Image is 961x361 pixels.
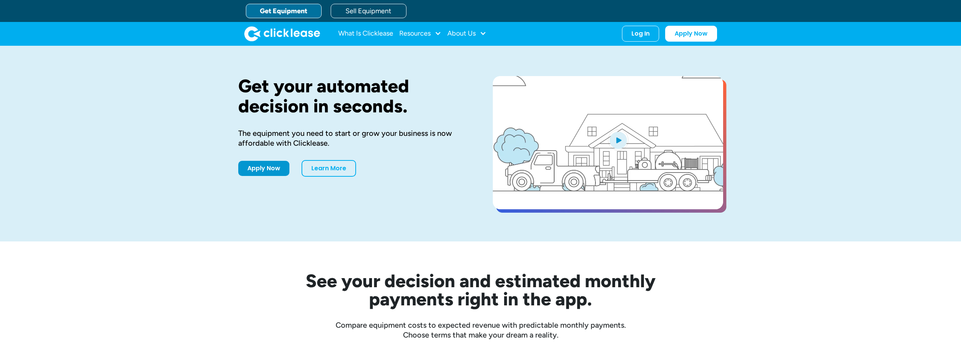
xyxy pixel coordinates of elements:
div: Log In [631,30,650,37]
a: open lightbox [493,76,723,209]
h1: Get your automated decision in seconds. [238,76,469,116]
a: Apply Now [238,161,289,176]
a: What Is Clicklease [338,26,393,41]
img: Blue play button logo on a light blue circular background [608,129,628,151]
a: home [244,26,320,41]
div: Compare equipment costs to expected revenue with predictable monthly payments. Choose terms that ... [238,320,723,340]
a: Sell Equipment [331,4,406,18]
a: Learn More [302,160,356,177]
h2: See your decision and estimated monthly payments right in the app. [269,272,693,308]
div: About Us [447,26,486,41]
img: Clicklease logo [244,26,320,41]
a: Apply Now [665,26,717,42]
div: The equipment you need to start or grow your business is now affordable with Clicklease. [238,128,469,148]
a: Get Equipment [246,4,322,18]
div: Resources [399,26,441,41]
